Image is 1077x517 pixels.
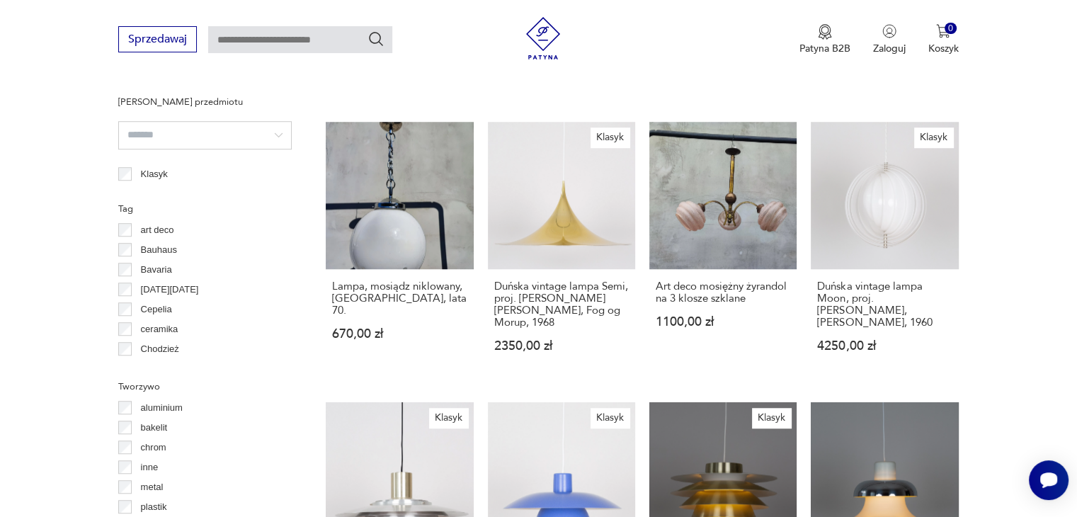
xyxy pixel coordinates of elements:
[656,316,790,328] p: 1100,00 zł
[799,42,850,55] p: Patyna B2B
[928,24,959,55] button: 0Koszyk
[367,30,384,47] button: Szukaj
[141,302,172,317] p: Cepelia
[818,24,832,40] img: Ikona medalu
[1029,460,1069,500] iframe: Smartsupp widget button
[656,280,790,305] h3: Art deco mosiężny żyrandol na 3 klosze szklane
[649,122,797,380] a: Art deco mosiężny żyrandol na 3 klosze szklaneArt deco mosiężny żyrandol na 3 klosze szklane1100,...
[882,24,896,38] img: Ikonka użytkownika
[141,460,159,475] p: inne
[945,23,957,35] div: 0
[141,400,183,416] p: aluminium
[141,341,179,357] p: Chodzież
[928,42,959,55] p: Koszyk
[522,17,564,59] img: Patyna - sklep z meblami i dekoracjami vintage
[118,26,197,52] button: Sprzedawaj
[326,122,473,380] a: Lampa, mosiądz niklowany, Murano, lata 70.Lampa, mosiądz niklowany, [GEOGRAPHIC_DATA], lata 70.67...
[799,24,850,55] a: Ikona medaluPatyna B2B
[936,24,950,38] img: Ikona koszyka
[332,280,467,317] h3: Lampa, mosiądz niklowany, [GEOGRAPHIC_DATA], lata 70.
[118,94,292,110] p: [PERSON_NAME] przedmiotu
[873,42,906,55] p: Zaloguj
[141,361,176,377] p: Ćmielów
[118,201,292,217] p: Tag
[141,499,167,515] p: plastik
[141,282,199,297] p: [DATE][DATE]
[141,322,178,337] p: ceramika
[141,166,168,182] p: Klasyk
[817,280,952,329] h3: Duńska vintage lampa Moon, proj. [PERSON_NAME], [PERSON_NAME], 1960
[494,340,629,352] p: 2350,00 zł
[817,340,952,352] p: 4250,00 zł
[141,222,174,238] p: art deco
[332,328,467,340] p: 670,00 zł
[141,262,172,278] p: Bavaria
[494,280,629,329] h3: Duńska vintage lampa Semi, proj. [PERSON_NAME] [PERSON_NAME], Fog og Morup, 1968
[873,24,906,55] button: Zaloguj
[141,479,164,495] p: metal
[799,24,850,55] button: Patyna B2B
[811,122,958,380] a: KlasykDuńska vintage lampa Moon, proj. Verner Panton, Louis Poulsen, 1960Duńska vintage lampa Moo...
[118,379,292,394] p: Tworzywo
[141,242,177,258] p: Bauhaus
[141,440,166,455] p: chrom
[488,122,635,380] a: KlasykDuńska vintage lampa Semi, proj. Bonderup i Thorup, Fog og Morup, 1968Duńska vintage lampa ...
[141,420,168,436] p: bakelit
[118,35,197,45] a: Sprzedawaj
